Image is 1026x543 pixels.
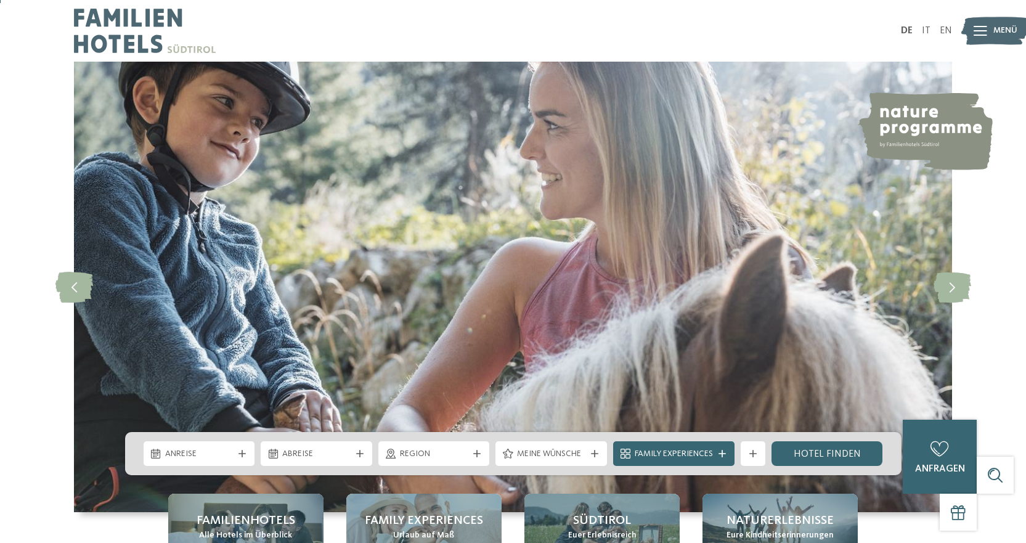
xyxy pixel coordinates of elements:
[857,92,993,170] img: nature programme by Familienhotels Südtirol
[568,529,637,542] span: Euer Erlebnisreich
[573,512,631,529] span: Südtirol
[517,448,585,460] span: Meine Wünsche
[365,512,483,529] span: Family Experiences
[903,420,977,494] a: anfragen
[74,62,952,512] img: Familienhotels Südtirol: The happy family places
[727,512,834,529] span: Naturerlebnisse
[922,26,930,36] a: IT
[282,448,351,460] span: Abreise
[993,25,1017,37] span: Menü
[772,441,883,466] a: Hotel finden
[915,464,965,474] span: anfragen
[199,529,292,542] span: Alle Hotels im Überblick
[197,512,295,529] span: Familienhotels
[635,448,713,460] span: Family Experiences
[727,529,834,542] span: Eure Kindheitserinnerungen
[393,529,454,542] span: Urlaub auf Maß
[940,26,952,36] a: EN
[165,448,234,460] span: Anreise
[901,26,913,36] a: DE
[400,448,468,460] span: Region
